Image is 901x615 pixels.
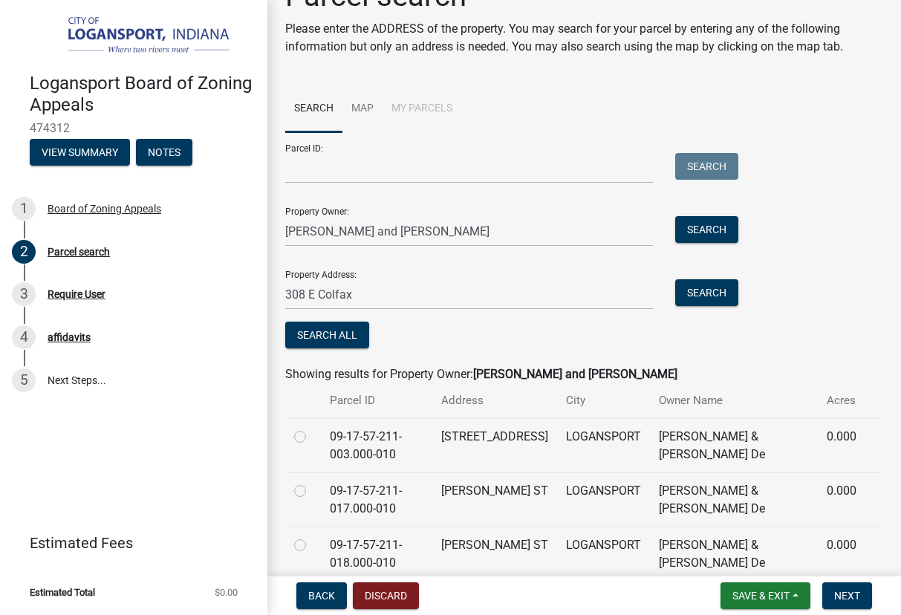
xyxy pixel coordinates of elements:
[30,121,238,135] span: 474312
[12,240,36,264] div: 2
[818,418,865,472] td: 0.000
[342,85,383,133] a: Map
[136,148,192,160] wm-modal-confirm: Notes
[321,418,432,472] td: 09-17-57-211-003.000-010
[285,322,369,348] button: Search All
[675,279,738,306] button: Search
[321,472,432,527] td: 09-17-57-211-017.000-010
[12,528,244,558] a: Estimated Fees
[432,418,557,472] td: [STREET_ADDRESS]
[473,367,677,381] strong: [PERSON_NAME] and [PERSON_NAME]
[30,588,95,597] span: Estimated Total
[321,527,432,581] td: 09-17-57-211-018.000-010
[818,527,865,581] td: 0.000
[834,590,860,602] span: Next
[30,148,130,160] wm-modal-confirm: Summary
[675,153,738,180] button: Search
[650,472,818,527] td: [PERSON_NAME] & [PERSON_NAME] De
[48,247,110,257] div: Parcel search
[48,204,161,214] div: Board of Zoning Appeals
[136,139,192,166] button: Notes
[650,418,818,472] td: [PERSON_NAME] & [PERSON_NAME] De
[321,383,432,418] th: Parcel ID
[432,527,557,581] td: [PERSON_NAME] ST
[732,590,790,602] span: Save & Exit
[30,16,244,57] img: City of Logansport, Indiana
[12,282,36,306] div: 3
[557,527,650,581] td: LOGANSPORT
[650,527,818,581] td: [PERSON_NAME] & [PERSON_NAME] De
[557,472,650,527] td: LOGANSPORT
[557,418,650,472] td: LOGANSPORT
[285,365,883,383] div: Showing results for Property Owner:
[48,289,105,299] div: Require User
[675,216,738,243] button: Search
[650,383,818,418] th: Owner Name
[285,85,342,133] a: Search
[557,383,650,418] th: City
[215,588,238,597] span: $0.00
[285,20,883,56] p: Please enter the ADDRESS of the property. You may search for your parcel by entering any of the f...
[818,472,865,527] td: 0.000
[432,472,557,527] td: [PERSON_NAME] ST
[12,197,36,221] div: 1
[30,139,130,166] button: View Summary
[296,582,347,609] button: Back
[432,383,557,418] th: Address
[353,582,419,609] button: Discard
[12,325,36,349] div: 4
[12,368,36,392] div: 5
[721,582,810,609] button: Save & Exit
[308,590,335,602] span: Back
[48,332,91,342] div: affidavits
[818,383,865,418] th: Acres
[30,73,256,116] h4: Logansport Board of Zoning Appeals
[822,582,872,609] button: Next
